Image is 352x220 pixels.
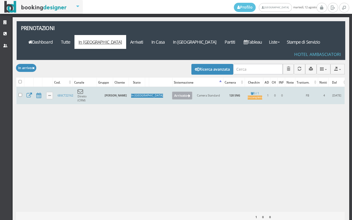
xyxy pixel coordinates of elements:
div: CH [270,78,277,87]
a: [GEOGRAPHIC_DATA] [259,3,292,12]
span: martedì, 12 agosto [234,3,317,12]
a: In Casa [147,35,169,49]
div: Gruppo [97,78,113,87]
td: Camera Standard [194,87,224,104]
a: Arrivati [126,35,147,49]
b: 0 [269,215,271,219]
a: 0 / 1Incompleto [248,91,262,100]
b: 1 [255,215,257,219]
img: BookingDesigner.com [4,1,67,13]
input: Cerca [233,64,283,74]
div: Note [285,78,295,87]
b: 120 SNG [229,93,240,97]
b: 0 [262,215,264,219]
a: Dashboard [24,35,57,49]
a: Profilo [234,3,256,12]
a: Tutte [57,35,74,49]
div: Camera [223,78,244,87]
div: Sistemazione [173,78,223,87]
button: Aggiorna [294,64,305,74]
button: Ricerca avanzata [191,64,233,74]
div: In [GEOGRAPHIC_DATA] [131,94,163,98]
button: Export [330,64,345,74]
div: Cliente [113,78,129,87]
div: Stato [129,78,145,87]
td: [DATE] [329,87,344,104]
h4: Hotel Ambasciatori [294,52,341,57]
div: Trattam. [295,78,318,87]
a: Tableau [239,35,266,49]
a: Stampe di Servizio [282,35,324,49]
div: Incompleto [248,96,262,100]
td: FB [296,87,319,104]
td: 1 [264,87,271,104]
div: INF [278,78,285,87]
div: AD [263,78,270,87]
div: Checkin [245,78,263,87]
td: 4 [319,87,329,104]
button: Arrivato [172,92,193,100]
div: Cod. [53,78,73,87]
a: In [GEOGRAPHIC_DATA] [74,35,126,49]
td: Diretto (CRM) [75,87,89,104]
a: Partiti [220,35,239,49]
a: In [GEOGRAPHIC_DATA] [169,35,220,49]
div: Canale [73,78,97,87]
td: 0 [271,87,278,104]
td: 0 [278,87,286,104]
a: Liste [266,35,282,49]
b: [PERSON_NAME] [105,93,127,97]
a: 6E6CT22162 [58,93,73,97]
a: Prenotazioni [17,21,80,35]
div: Notti [318,78,328,87]
div: Dal [329,78,347,87]
button: In arrivo [16,64,36,72]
